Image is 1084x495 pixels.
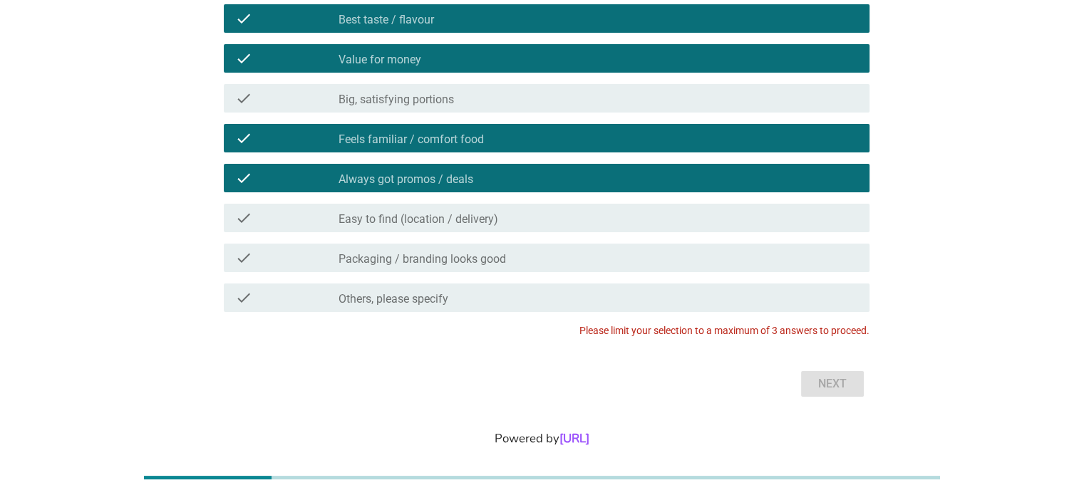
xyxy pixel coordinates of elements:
[339,172,473,187] label: Always got promos / deals
[559,430,589,447] a: [URL]
[339,132,484,147] label: Feels familiar / comfort food
[579,323,869,338] p: Please limit your selection to a maximum of 3 answers to proceed.
[235,10,252,27] i: check
[235,249,252,266] i: check
[235,209,252,226] i: check
[339,53,421,67] label: Value for money
[339,212,498,226] label: Easy to find (location / delivery)
[235,170,252,187] i: check
[17,429,1067,447] div: Powered by
[339,13,434,27] label: Best taste / flavour
[339,292,448,306] label: Others, please specify
[339,93,454,107] label: Big, satisfying portions
[235,90,252,107] i: check
[235,130,252,147] i: check
[235,289,252,306] i: check
[339,252,506,266] label: Packaging / branding looks good
[235,50,252,67] i: check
